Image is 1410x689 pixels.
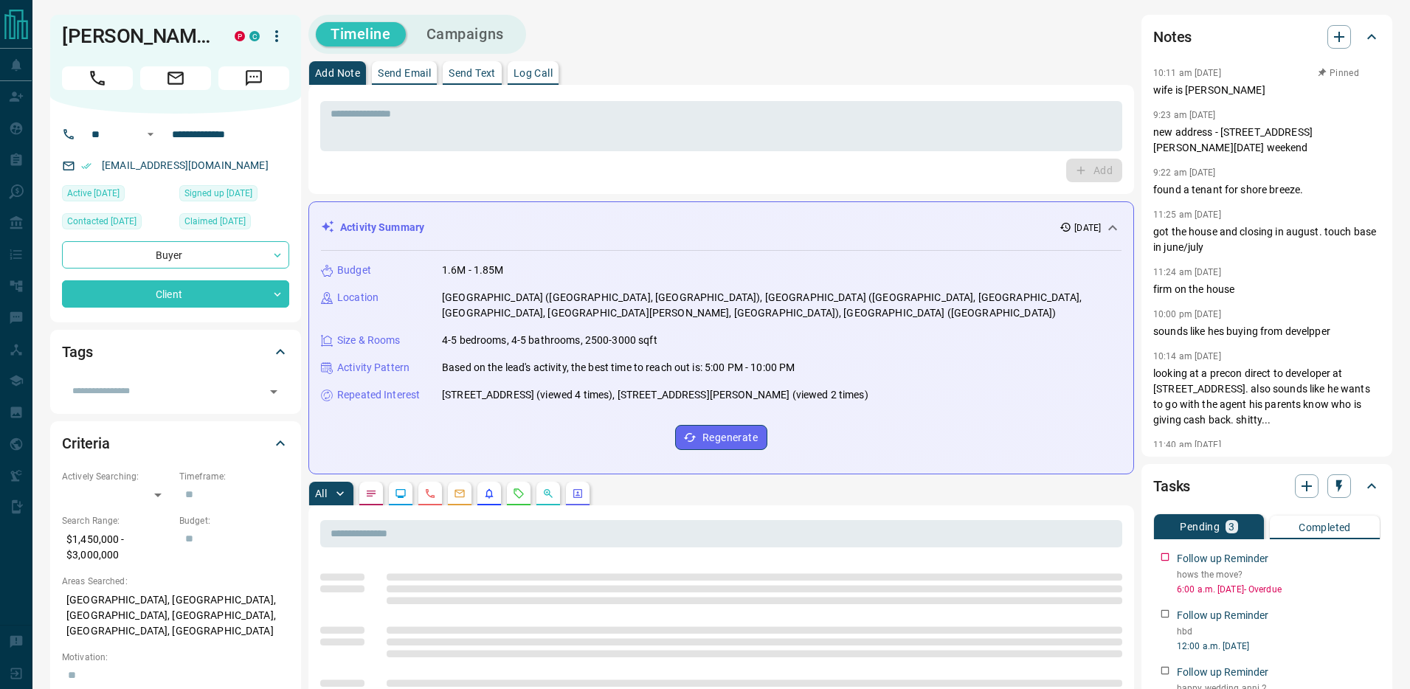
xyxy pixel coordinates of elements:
span: Call [62,66,133,90]
p: Budget [337,263,371,278]
p: hows the move? [1177,568,1380,581]
span: Signed up [DATE] [184,186,252,201]
span: Email [140,66,211,90]
svg: Listing Alerts [483,488,495,499]
div: Buyer [62,241,289,269]
p: 11:25 am [DATE] [1153,210,1221,220]
p: Budget: [179,514,289,527]
p: [DATE] [1074,221,1101,235]
div: property.ca [235,31,245,41]
p: Areas Searched: [62,575,289,588]
p: 11:24 am [DATE] [1153,267,1221,277]
div: Tue Mar 24 2020 [179,213,289,234]
a: [EMAIL_ADDRESS][DOMAIN_NAME] [102,159,269,171]
div: condos.ca [249,31,260,41]
button: Open [263,381,284,402]
div: Activity Summary[DATE] [321,214,1122,241]
div: Tue Sep 05 2023 [62,213,172,234]
p: 10:00 pm [DATE] [1153,309,1221,319]
button: Pinned [1317,66,1360,80]
svg: Calls [424,488,436,499]
p: sounds like hes buying from develpper [1153,324,1380,339]
button: Campaigns [412,22,519,46]
p: Search Range: [62,514,172,527]
svg: Agent Actions [572,488,584,499]
p: Log Call [514,68,553,78]
p: Completed [1299,522,1351,533]
p: hbd [1177,625,1380,638]
svg: Lead Browsing Activity [395,488,407,499]
p: 4-5 bedrooms, 4-5 bathrooms, 2500-3000 sqft [442,333,657,348]
span: Message [218,66,289,90]
p: Motivation: [62,651,289,664]
p: Follow up Reminder [1177,608,1268,623]
p: 9:22 am [DATE] [1153,167,1216,178]
p: Follow up Reminder [1177,551,1268,567]
p: Size & Rooms [337,333,401,348]
p: 3 [1228,522,1234,532]
p: Follow up Reminder [1177,665,1268,680]
button: Open [142,125,159,143]
p: Timeframe: [179,470,289,483]
p: Location [337,290,379,305]
svg: Opportunities [542,488,554,499]
p: Activity Pattern [337,360,409,375]
h2: Notes [1153,25,1192,49]
svg: Emails [454,488,466,499]
p: new address - [STREET_ADDRESS][PERSON_NAME][DATE] weekend [1153,125,1380,156]
h2: Tags [62,340,92,364]
h2: Tasks [1153,474,1190,498]
p: Repeated Interest [337,387,420,403]
svg: Notes [365,488,377,499]
p: firm on the house [1153,282,1380,297]
svg: Requests [513,488,525,499]
p: 10:14 am [DATE] [1153,351,1221,361]
p: 10:11 am [DATE] [1153,68,1221,78]
h1: [PERSON_NAME] [62,24,212,48]
svg: Email Verified [81,161,91,171]
p: Add Note [315,68,360,78]
h2: Criteria [62,432,110,455]
p: $1,450,000 - $3,000,000 [62,527,172,567]
p: 12:00 a.m. [DATE] [1177,640,1380,653]
p: [GEOGRAPHIC_DATA] ([GEOGRAPHIC_DATA], [GEOGRAPHIC_DATA]), [GEOGRAPHIC_DATA] ([GEOGRAPHIC_DATA], [... [442,290,1122,321]
div: Tue Mar 24 2020 [179,185,289,206]
p: Pending [1180,522,1220,532]
p: Activity Summary [340,220,424,235]
p: Actively Searching: [62,470,172,483]
span: Claimed [DATE] [184,214,246,229]
p: 6:00 a.m. [DATE] - Overdue [1177,583,1380,596]
p: found a tenant for shore breeze. [1153,182,1380,198]
p: looking at a precon direct to developer at [STREET_ADDRESS]. also sounds like he wants to go with... [1153,366,1380,428]
span: Contacted [DATE] [67,214,136,229]
div: Tasks [1153,468,1380,504]
div: Client [62,280,289,308]
p: Send Text [449,68,496,78]
div: Criteria [62,426,289,461]
p: Send Email [378,68,431,78]
p: wife is [PERSON_NAME] [1153,83,1380,98]
p: All [315,488,327,499]
p: got the house and closing in august. touch base in june/july [1153,224,1380,255]
p: 1.6M - 1.85M [442,263,504,278]
div: Notes [1153,19,1380,55]
p: [GEOGRAPHIC_DATA], [GEOGRAPHIC_DATA], [GEOGRAPHIC_DATA], [GEOGRAPHIC_DATA], [GEOGRAPHIC_DATA], [G... [62,588,289,643]
div: Tags [62,334,289,370]
p: [STREET_ADDRESS] (viewed 4 times), [STREET_ADDRESS][PERSON_NAME] (viewed 2 times) [442,387,868,403]
button: Regenerate [675,425,767,450]
p: Based on the lead's activity, the best time to reach out is: 5:00 PM - 10:00 PM [442,360,795,375]
span: Active [DATE] [67,186,120,201]
button: Timeline [316,22,406,46]
div: Mon Apr 21 2025 [62,185,172,206]
p: 9:23 am [DATE] [1153,110,1216,120]
p: 11:40 am [DATE] [1153,440,1221,450]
